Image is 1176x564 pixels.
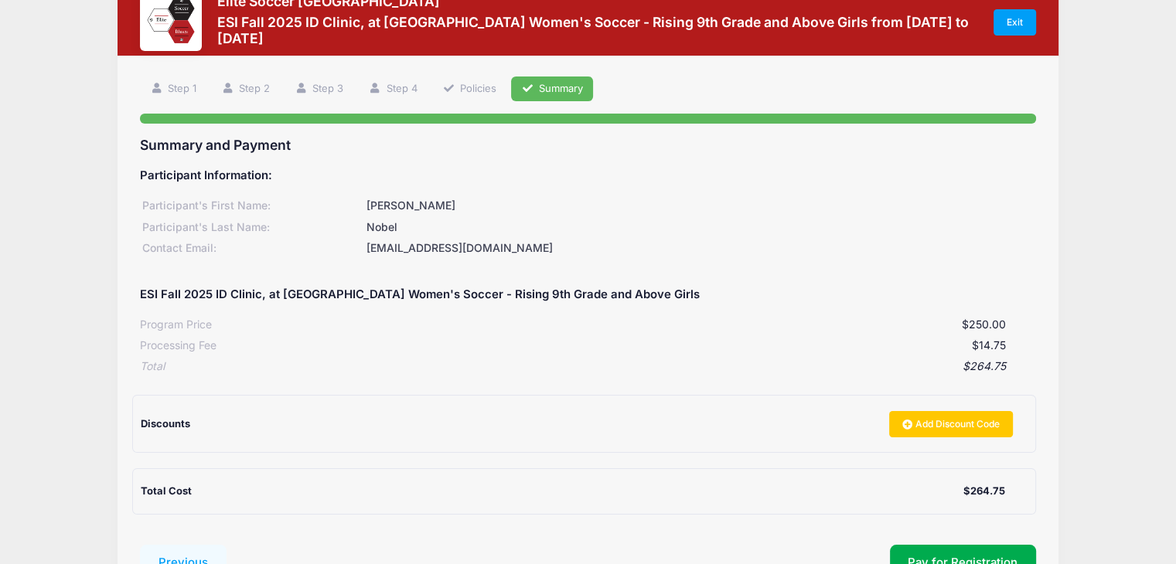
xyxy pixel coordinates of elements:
div: [PERSON_NAME] [364,198,1036,214]
a: Add Discount Code [889,411,1013,437]
div: $14.75 [216,338,1006,354]
div: $264.75 [165,358,1006,375]
div: Contact Email: [140,240,364,257]
div: Program Price [140,317,212,333]
div: [EMAIL_ADDRESS][DOMAIN_NAME] [364,240,1036,257]
div: $264.75 [963,484,1005,499]
span: Discounts [141,417,190,430]
h5: Participant Information: [140,169,1036,183]
h3: Summary and Payment [140,137,1036,153]
div: Total Cost [141,484,963,499]
div: Participant's First Name: [140,198,364,214]
a: Step 4 [359,76,428,102]
a: Exit [994,9,1037,36]
div: Total [140,358,165,375]
a: Step 3 [285,76,354,102]
span: $250.00 [962,318,1006,331]
a: Policies [432,76,506,102]
a: Step 2 [211,76,280,102]
div: Nobel [364,219,1036,236]
div: Participant's Last Name: [140,219,364,236]
div: Processing Fee [140,338,216,354]
a: Summary [511,76,593,102]
a: Step 1 [140,76,206,102]
h3: ESI Fall 2025 ID Clinic, at [GEOGRAPHIC_DATA] Women's Soccer - Rising 9th Grade and Above Girls f... [217,14,979,46]
h5: ESI Fall 2025 ID Clinic, at [GEOGRAPHIC_DATA] Women's Soccer - Rising 9th Grade and Above Girls [140,288,700,302]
